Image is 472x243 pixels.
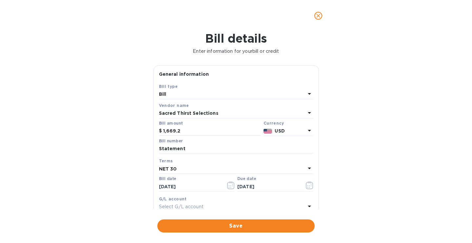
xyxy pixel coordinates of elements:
[159,166,177,172] b: NET 30
[264,129,272,133] img: USD
[5,31,467,45] h1: Bill details
[237,177,256,181] label: Due date
[159,126,163,136] div: $
[5,48,467,55] p: Enter information for your bill or credit
[264,121,284,126] b: Currency
[159,144,313,154] input: Enter bill number
[157,219,315,233] button: Save
[159,196,187,201] b: G/L account
[159,103,189,108] b: Vendor name
[163,126,261,136] input: $ Enter bill amount
[159,91,167,97] b: Bill
[163,222,309,230] span: Save
[159,203,204,210] p: Select G/L account
[159,177,176,181] label: Bill date
[159,111,218,116] b: Sacred Thirst Selections
[159,158,173,163] b: Terms
[159,139,183,143] label: Bill number
[159,71,209,77] b: General information
[159,182,221,192] input: Select date
[237,182,299,192] input: Due date
[159,84,178,89] b: Bill type
[310,8,326,24] button: close
[275,128,285,133] b: USD
[159,121,183,125] label: Bill amount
